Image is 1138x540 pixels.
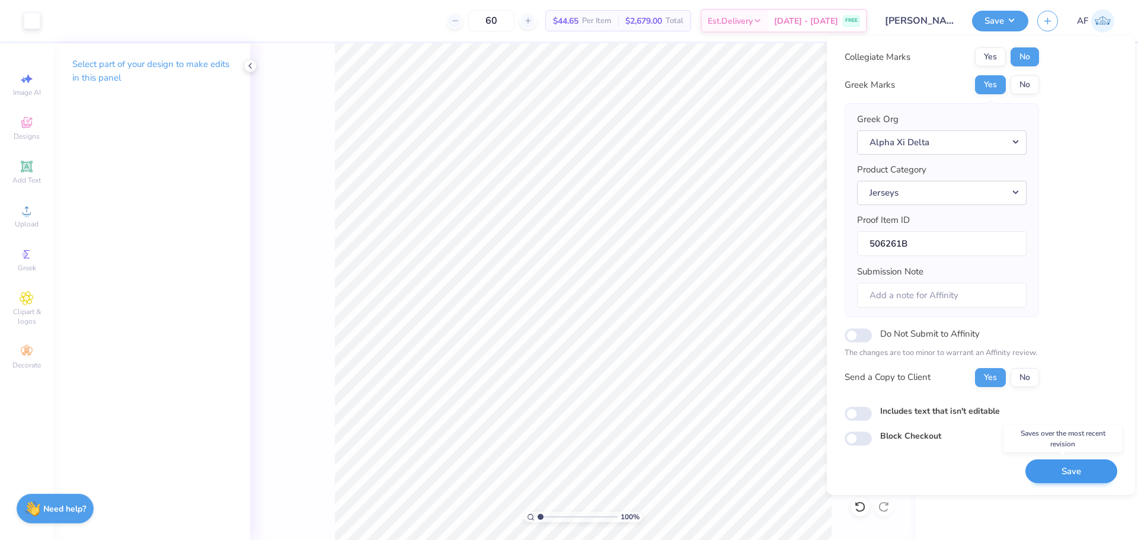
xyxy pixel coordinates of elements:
button: Yes [975,368,1006,387]
label: Product Category [857,163,926,177]
button: No [1011,75,1039,94]
label: Do Not Submit to Affinity [880,326,980,341]
span: 100 % [621,512,640,522]
a: AF [1077,9,1114,33]
span: $44.65 [553,15,578,27]
button: Yes [975,47,1006,66]
button: No [1011,47,1039,66]
span: FREE [845,17,858,25]
span: Clipart & logos [6,307,47,326]
span: Greek [18,263,36,273]
span: Total [666,15,683,27]
label: Greek Org [857,113,899,126]
span: Designs [14,132,40,141]
span: Add Text [12,175,41,185]
span: Per Item [582,15,611,27]
button: Alpha Xi Delta [857,130,1027,155]
input: Untitled Design [876,9,963,33]
input: – – [468,10,514,31]
button: Jerseys [857,181,1027,205]
button: Save [972,11,1028,31]
div: Send a Copy to Client [845,370,931,384]
span: $2,679.00 [625,15,662,27]
div: Collegiate Marks [845,50,910,64]
label: Includes text that isn't editable [880,405,1000,417]
label: Block Checkout [880,430,941,442]
label: Submission Note [857,265,923,279]
span: Decorate [12,360,41,370]
img: Ana Francesca Bustamante [1091,9,1114,33]
button: Save [1025,459,1117,484]
strong: Need help? [43,503,86,515]
span: Est. Delivery [708,15,753,27]
span: Image AI [13,88,41,97]
label: Proof Item ID [857,213,910,227]
input: Add a note for Affinity [857,283,1027,308]
span: AF [1077,14,1088,28]
button: Yes [975,75,1006,94]
div: Saves over the most recent revision [1003,425,1122,452]
span: [DATE] - [DATE] [774,15,838,27]
span: Upload [15,219,39,229]
p: The changes are too minor to warrant an Affinity review. [845,347,1039,359]
div: Greek Marks [845,78,895,92]
p: Select part of your design to make edits in this panel [72,57,231,85]
button: No [1011,368,1039,387]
